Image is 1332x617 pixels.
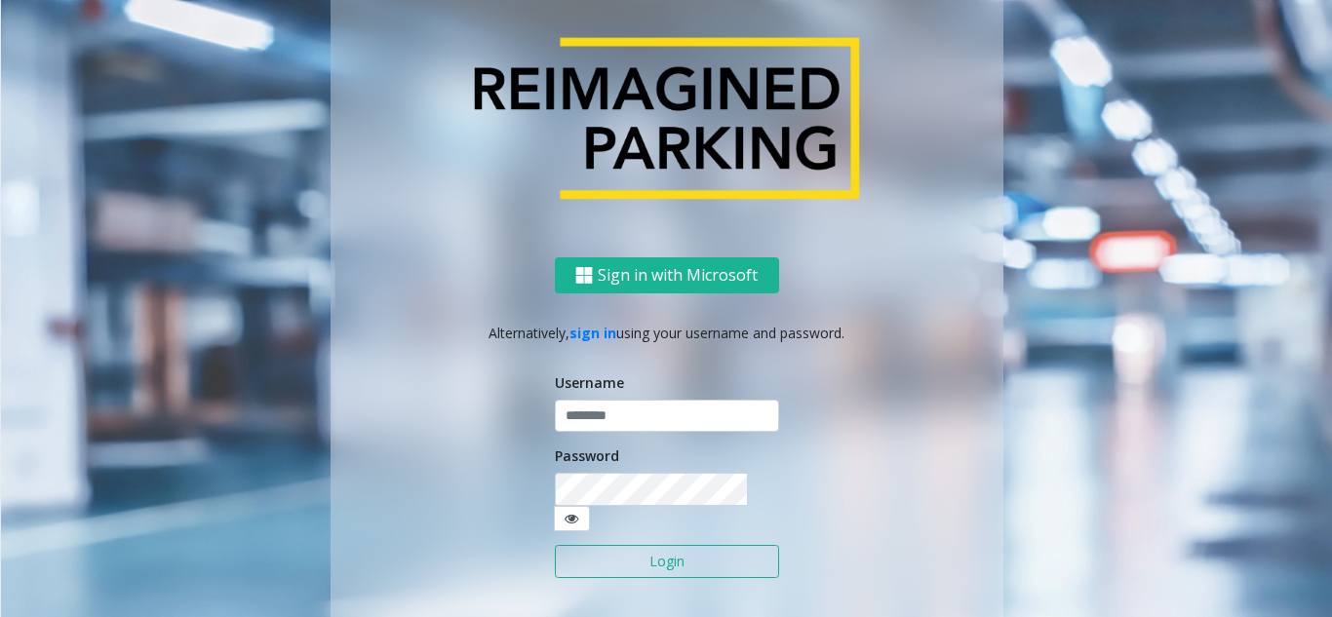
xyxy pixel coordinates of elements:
[555,545,779,578] button: Login
[350,323,984,343] p: Alternatively, using your username and password.
[569,324,616,342] a: sign in
[555,257,779,293] button: Sign in with Microsoft
[555,372,624,393] label: Username
[555,445,619,466] label: Password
